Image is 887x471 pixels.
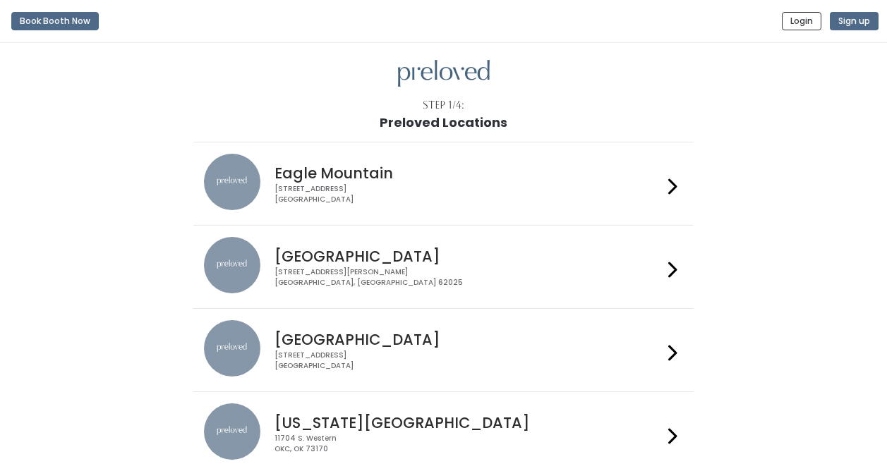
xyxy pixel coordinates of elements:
a: preloved location [GEOGRAPHIC_DATA] [STREET_ADDRESS][PERSON_NAME][GEOGRAPHIC_DATA], [GEOGRAPHIC_D... [204,237,683,297]
button: Sign up [830,12,879,30]
div: [STREET_ADDRESS] [GEOGRAPHIC_DATA] [274,184,663,204]
h4: [GEOGRAPHIC_DATA] [274,248,663,264]
img: preloved location [204,154,260,210]
img: preloved location [204,320,260,377]
button: Login [782,12,821,30]
div: 11704 S. Western OKC, OK 73170 [274,434,663,454]
h4: [US_STATE][GEOGRAPHIC_DATA] [274,415,663,431]
h4: Eagle Mountain [274,165,663,181]
div: [STREET_ADDRESS] [GEOGRAPHIC_DATA] [274,350,663,371]
h1: Preloved Locations [380,116,507,130]
a: preloved location [US_STATE][GEOGRAPHIC_DATA] 11704 S. WesternOKC, OK 73170 [204,403,683,463]
div: Step 1/4: [423,98,464,113]
h4: [GEOGRAPHIC_DATA] [274,331,663,348]
img: preloved location [204,403,260,460]
img: preloved logo [398,60,490,87]
button: Book Booth Now [11,12,99,30]
div: [STREET_ADDRESS][PERSON_NAME] [GEOGRAPHIC_DATA], [GEOGRAPHIC_DATA] 62025 [274,267,663,288]
a: preloved location [GEOGRAPHIC_DATA] [STREET_ADDRESS][GEOGRAPHIC_DATA] [204,320,683,380]
a: Book Booth Now [11,6,99,37]
a: preloved location Eagle Mountain [STREET_ADDRESS][GEOGRAPHIC_DATA] [204,154,683,214]
img: preloved location [204,237,260,293]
